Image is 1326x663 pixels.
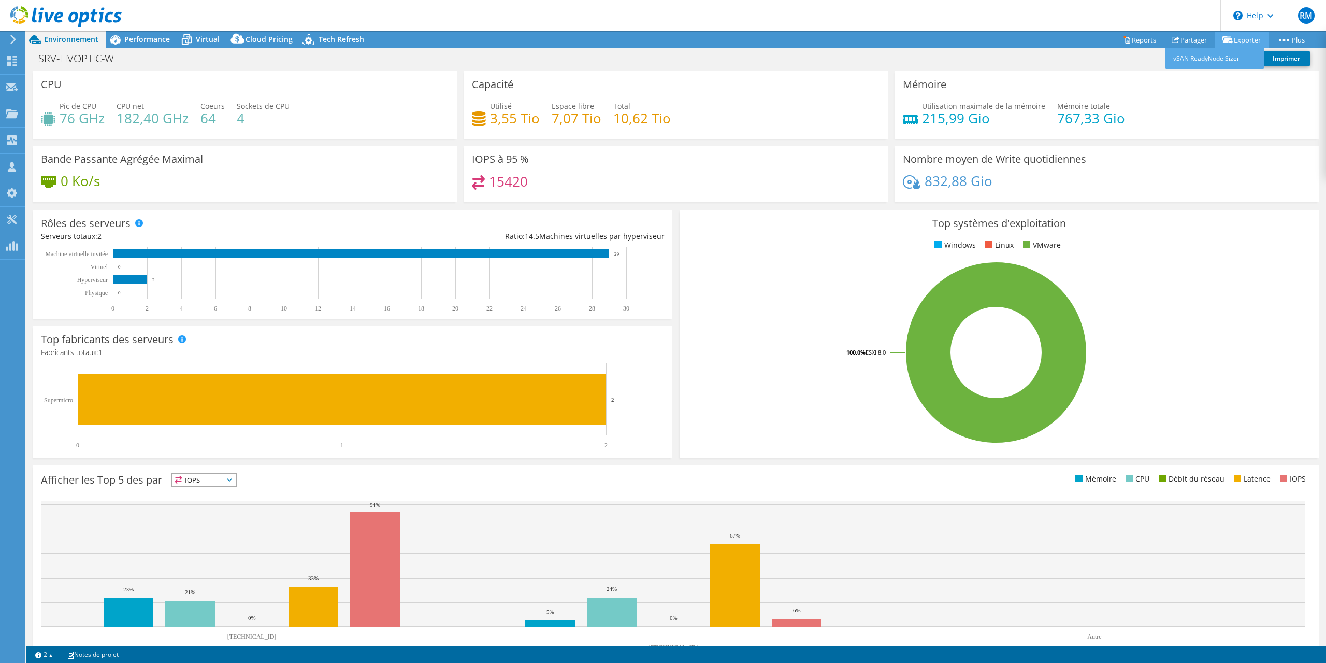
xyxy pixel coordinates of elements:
[613,101,630,111] span: Total
[45,250,108,258] tspan: Machine virtuelle invitée
[152,277,155,283] text: 2
[490,101,512,111] span: Utilisé
[308,575,319,581] text: 33%
[730,532,740,539] text: 67%
[846,348,866,356] tspan: 100.0%
[353,231,665,242] div: Ratio: Machines virtuelles par hyperviseur
[922,112,1045,124] h4: 215,99 Gio
[611,397,614,403] text: 2
[41,231,353,242] div: Serveurs totaux:
[607,586,617,592] text: 24%
[1233,11,1243,20] svg: \n
[41,334,174,345] h3: Top fabricants des serveurs
[1165,48,1264,69] a: vSAN ReadyNode Sizer
[1215,32,1269,48] a: Exporter
[118,264,121,270] text: 0
[227,633,277,640] text: [TECHNICAL_ID]
[1269,32,1313,48] a: Plus
[623,305,629,312] text: 30
[793,607,801,613] text: 6%
[1057,101,1110,111] span: Mémoire totale
[60,648,126,661] a: Notes de projet
[180,305,183,312] text: 4
[41,347,665,358] h4: Fabricants totaux:
[472,79,513,90] h3: Capacité
[983,239,1014,251] li: Linux
[552,112,601,124] h4: 7,07 Tio
[1164,32,1215,48] a: Partager
[555,305,561,312] text: 26
[246,34,293,44] span: Cloud Pricing
[614,251,619,257] text: 29
[370,502,380,508] text: 94%
[196,34,220,44] span: Virtual
[1020,239,1061,251] li: VMware
[60,101,96,111] span: Pic de CPU
[1123,473,1149,485] li: CPU
[350,305,356,312] text: 14
[1087,633,1101,640] text: Autre
[552,101,594,111] span: Espace libre
[1231,473,1271,485] li: Latence
[546,609,554,615] text: 5%
[319,34,364,44] span: Tech Refresh
[118,290,121,295] text: 0
[200,101,225,111] span: Coeurs
[472,153,529,165] h3: IOPS à 95 %
[866,348,886,356] tspan: ESXi 8.0
[687,218,1311,229] h3: Top systèmes d'exploitation
[248,615,256,621] text: 0%
[117,112,189,124] h4: 182,40 GHz
[60,112,105,124] h4: 76 GHz
[452,305,458,312] text: 20
[1277,473,1306,485] li: IOPS
[44,34,98,44] span: Environnement
[1057,112,1125,124] h4: 767,33 Gio
[486,305,493,312] text: 22
[200,112,225,124] h4: 64
[41,218,131,229] h3: Rôles des serveurs
[146,305,149,312] text: 2
[525,231,539,241] span: 14.5
[1298,7,1315,24] span: RM
[340,442,343,449] text: 1
[61,175,100,187] h4: 0 Ko/s
[237,101,290,111] span: Sockets de CPU
[932,239,976,251] li: Windows
[77,276,108,284] text: Hyperviseur
[604,442,608,449] text: 2
[670,615,678,621] text: 0%
[490,112,540,124] h4: 3,55 Tio
[922,101,1045,111] span: Utilisation maximale de la mémoire
[903,153,1086,165] h3: Nombre moyen de Write quotidiennes
[281,305,287,312] text: 10
[418,305,424,312] text: 18
[589,305,595,312] text: 28
[97,231,102,241] span: 2
[237,112,290,124] h4: 4
[91,263,108,271] text: Virtuel
[34,53,130,64] h1: SRV-LIVOPTIC-W
[41,153,203,165] h3: Bande Passante Agrégée Maximal
[521,305,527,312] text: 24
[214,305,217,312] text: 6
[85,289,108,297] text: Physique
[44,397,73,404] text: Supermicro
[117,101,144,111] span: CPU net
[315,305,321,312] text: 12
[1262,51,1310,66] a: Imprimer
[111,305,114,312] text: 0
[925,175,992,187] h4: 832,88 Gio
[613,112,671,124] h4: 10,62 Tio
[172,474,236,486] span: IOPS
[649,644,698,651] text: [TECHNICAL_ID]
[384,305,390,312] text: 16
[76,442,79,449] text: 0
[1115,32,1164,48] a: Reports
[1156,473,1224,485] li: Débit du réseau
[248,305,251,312] text: 8
[124,34,170,44] span: Performance
[28,648,60,661] a: 2
[123,586,134,593] text: 23%
[185,589,195,595] text: 21%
